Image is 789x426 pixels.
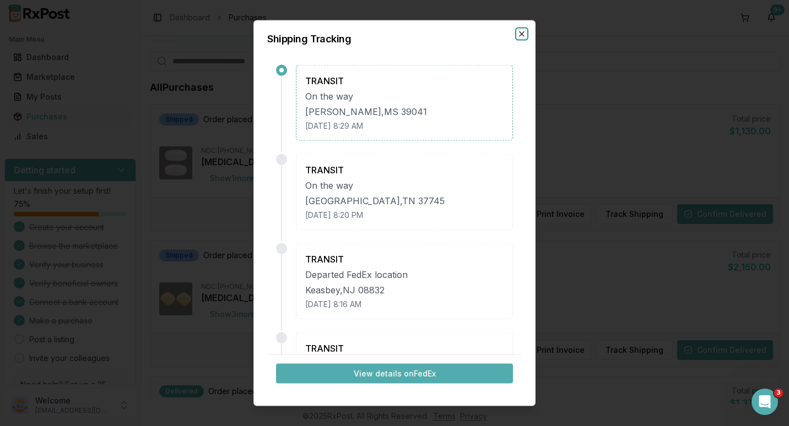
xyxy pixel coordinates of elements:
div: Keasbey , NJ 08832 [305,283,504,297]
div: Departed FedEx location [305,268,504,281]
button: View details onFedEx [276,363,513,383]
div: TRANSIT [305,342,504,355]
div: TRANSIT [305,253,504,266]
div: [PERSON_NAME] , MS 39041 [305,105,504,118]
div: [DATE] 8:16 AM [305,299,504,310]
div: TRANSIT [305,163,504,177]
iframe: Intercom live chat [752,389,778,415]
div: [GEOGRAPHIC_DATA] , TN 37745 [305,194,504,207]
div: TRANSIT [305,74,504,88]
span: 3 [774,389,783,397]
div: On the way [305,179,504,192]
h2: Shipping Tracking [267,34,522,44]
div: [DATE] 8:20 PM [305,210,504,221]
div: [DATE] 8:29 AM [305,121,504,132]
div: On the way [305,90,504,103]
